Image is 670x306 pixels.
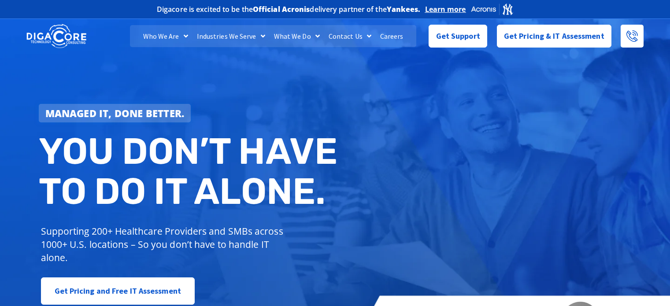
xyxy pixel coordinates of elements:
[130,25,416,47] nav: Menu
[41,225,287,264] p: Supporting 200+ Healthcare Providers and SMBs across 1000+ U.S. locations – So you don’t have to ...
[26,23,86,49] img: DigaCore Technology Consulting
[324,25,376,47] a: Contact Us
[504,27,604,45] span: Get Pricing & IT Assessment
[270,25,324,47] a: What We Do
[497,25,611,48] a: Get Pricing & IT Assessment
[436,27,480,45] span: Get Support
[253,4,310,14] b: Official Acronis
[387,4,421,14] b: Yankees.
[157,6,421,13] h2: Digacore is excited to be the delivery partner of the
[41,277,195,305] a: Get Pricing and Free IT Assessment
[39,104,191,122] a: Managed IT, done better.
[39,131,342,212] h2: You don’t have to do IT alone.
[429,25,487,48] a: Get Support
[470,3,514,15] img: Acronis
[425,5,466,14] a: Learn more
[45,107,185,120] strong: Managed IT, done better.
[55,282,181,300] span: Get Pricing and Free IT Assessment
[192,25,270,47] a: Industries We Serve
[139,25,192,47] a: Who We Are
[376,25,408,47] a: Careers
